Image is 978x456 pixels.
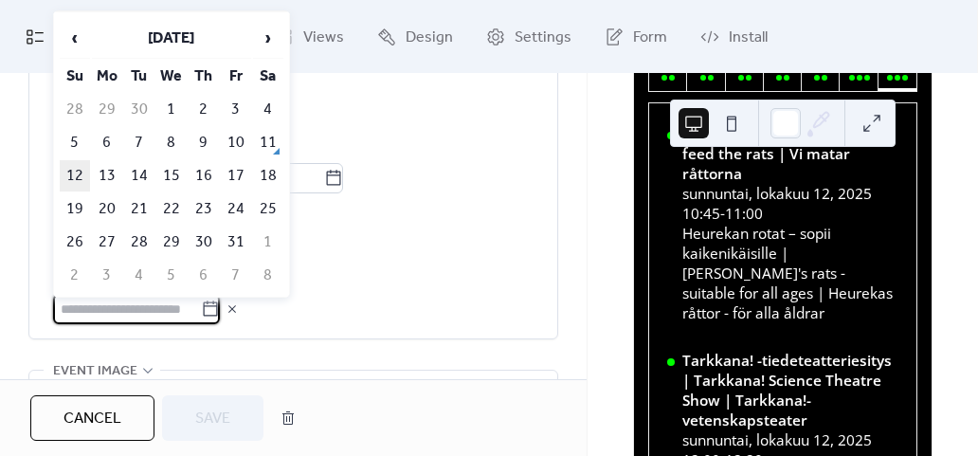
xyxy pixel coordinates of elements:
[60,127,90,158] td: 5
[221,94,251,125] td: 3
[590,8,681,65] a: Form
[682,224,898,323] div: Heurekan rotat – sopii kaikenikäisille | [PERSON_NAME]'s rats - suitable for all ages | Heurekas ...
[253,61,283,92] th: Sa
[92,127,122,158] td: 6
[60,94,90,125] td: 28
[261,8,358,65] a: Views
[124,127,154,158] td: 7
[124,61,154,92] th: Tu
[92,18,251,59] th: [DATE]
[189,160,219,192] td: 16
[363,8,467,65] a: Design
[61,19,89,57] span: ‹
[725,204,763,224] span: 11:00
[92,227,122,258] td: 27
[92,193,122,225] td: 20
[682,430,898,450] div: sunnuntai, lokakuu 12, 2025
[156,260,187,291] td: 5
[53,360,137,383] span: Event image
[682,124,898,184] div: Rottien ruokintanäytös | We feed the rats | Vi matar råttorna
[253,160,283,192] td: 18
[30,395,154,441] button: Cancel
[682,204,720,224] span: 10:45
[221,61,251,92] th: Fr
[253,193,283,225] td: 25
[221,193,251,225] td: 24
[515,23,571,52] span: Settings
[156,94,187,125] td: 1
[189,61,219,92] th: Th
[253,227,283,258] td: 1
[221,127,251,158] td: 10
[189,127,219,158] td: 9
[682,351,898,430] div: Tarkkana! -tiedeteatteriesitys | Tarkkana! Science Theatre Show | Tarkkana!-vetenskapsteater
[92,160,122,192] td: 13
[189,227,219,258] td: 30
[686,8,782,65] a: Install
[92,260,122,291] td: 3
[682,184,898,204] div: sunnuntai, lokakuu 12, 2025
[221,260,251,291] td: 7
[124,260,154,291] td: 4
[124,160,154,192] td: 14
[53,117,530,139] div: Ends
[124,227,154,258] td: 28
[53,217,534,240] span: Excluded dates
[472,8,586,65] a: Settings
[60,227,90,258] td: 26
[156,227,187,258] td: 29
[729,23,768,52] span: Install
[720,204,725,224] span: -
[124,193,154,225] td: 21
[92,61,122,92] th: Mo
[156,61,187,92] th: We
[84,251,534,274] span: [DATE]
[60,61,90,92] th: Su
[254,19,282,57] span: ›
[303,23,344,52] span: Views
[92,94,122,125] td: 29
[11,8,136,65] a: My Events
[60,193,90,225] td: 19
[189,193,219,225] td: 23
[221,227,251,258] td: 31
[189,94,219,125] td: 2
[406,23,453,52] span: Design
[221,160,251,192] td: 17
[156,127,187,158] td: 8
[156,160,187,192] td: 15
[253,260,283,291] td: 8
[156,193,187,225] td: 22
[124,94,154,125] td: 30
[253,94,283,125] td: 4
[189,260,219,291] td: 6
[63,408,121,430] span: Cancel
[633,23,667,52] span: Form
[253,127,283,158] td: 11
[60,160,90,192] td: 12
[60,260,90,291] td: 2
